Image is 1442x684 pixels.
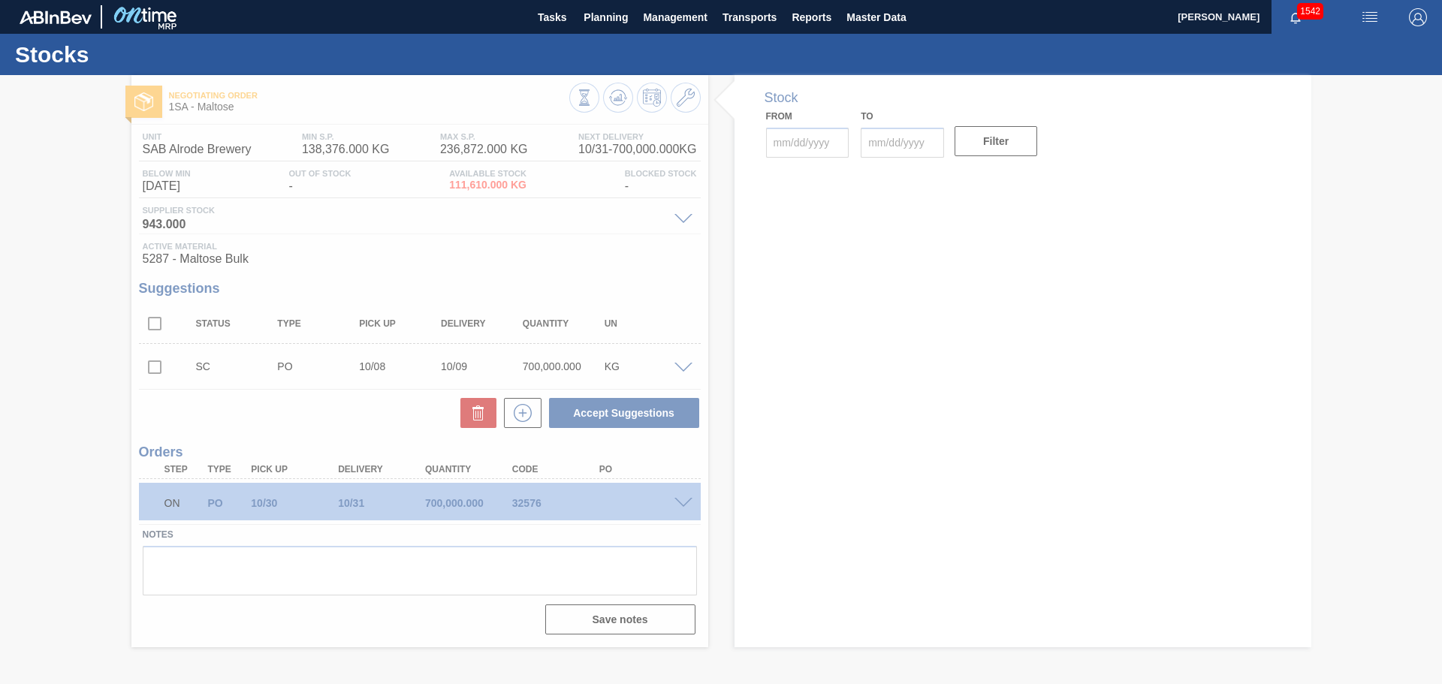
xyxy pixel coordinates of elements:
[643,8,707,26] span: Management
[846,8,906,26] span: Master Data
[792,8,831,26] span: Reports
[1361,8,1379,26] img: userActions
[723,8,777,26] span: Transports
[1409,8,1427,26] img: Logout
[20,11,92,24] img: TNhmsLtSVTkK8tSr43FrP2fwEKptu5GPRR3wAAAABJRU5ErkJggg==
[1272,7,1320,28] button: Notifications
[535,8,569,26] span: Tasks
[15,46,282,63] h1: Stocks
[584,8,628,26] span: Planning
[1297,3,1323,20] span: 1542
